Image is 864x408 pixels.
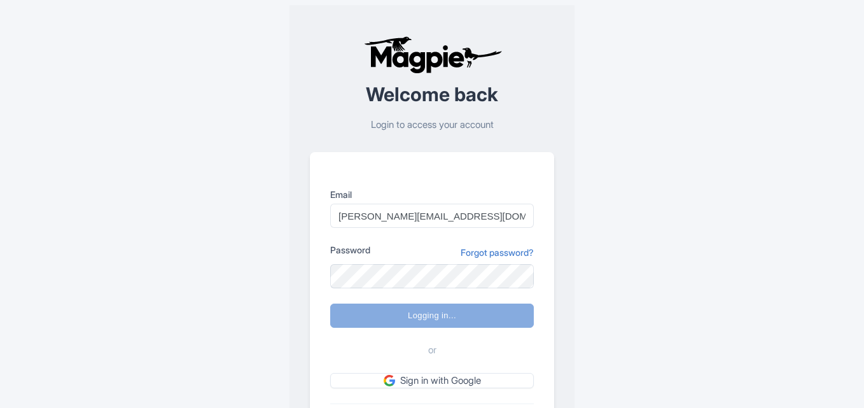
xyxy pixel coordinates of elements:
img: google.svg [384,375,395,386]
a: Forgot password? [461,246,534,259]
a: Sign in with Google [330,373,534,389]
label: Email [330,188,534,201]
p: Login to access your account [310,118,554,132]
h2: Welcome back [310,84,554,105]
input: you@example.com [330,204,534,228]
input: Logging in... [330,304,534,328]
label: Password [330,243,370,257]
span: or [428,343,436,358]
img: logo-ab69f6fb50320c5b225c76a69d11143b.png [361,36,504,74]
